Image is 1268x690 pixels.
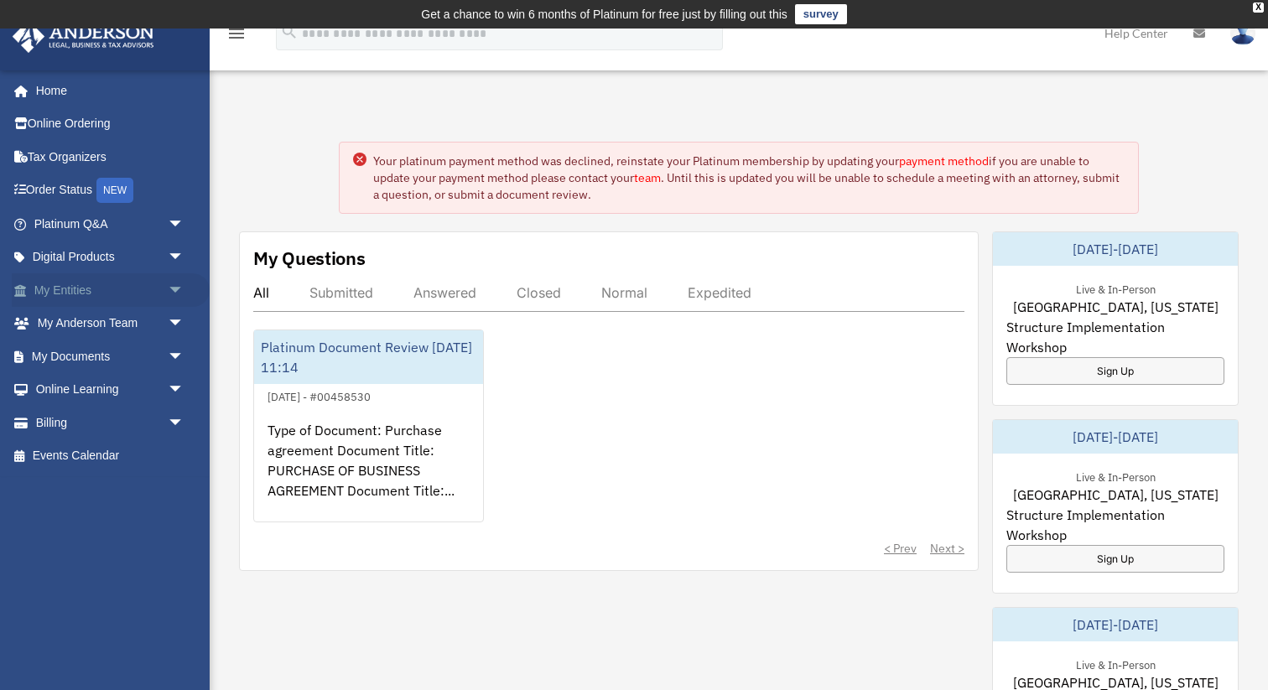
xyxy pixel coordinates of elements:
[168,373,201,407] span: arrow_drop_down
[1063,279,1169,297] div: Live & In-Person
[899,153,989,169] a: payment method
[254,387,384,404] div: [DATE] - #00458530
[280,23,299,41] i: search
[8,20,159,53] img: Anderson Advisors Platinum Portal
[168,406,201,440] span: arrow_drop_down
[12,340,210,373] a: My Documentsarrow_drop_down
[12,406,210,439] a: Billingarrow_drop_down
[12,241,210,274] a: Digital Productsarrow_drop_down
[12,174,210,208] a: Order StatusNEW
[1006,357,1224,385] a: Sign Up
[253,246,366,271] div: My Questions
[12,74,201,107] a: Home
[12,207,210,241] a: Platinum Q&Aarrow_drop_down
[253,284,269,301] div: All
[168,340,201,374] span: arrow_drop_down
[421,4,787,24] div: Get a chance to win 6 months of Platinum for free just by filling out this
[1013,297,1219,317] span: [GEOGRAPHIC_DATA], [US_STATE]
[168,207,201,241] span: arrow_drop_down
[993,608,1238,641] div: [DATE]-[DATE]
[168,307,201,341] span: arrow_drop_down
[1063,655,1169,672] div: Live & In-Person
[373,153,1125,203] div: Your platinum payment method was declined, reinstate your Platinum membership by updating your if...
[1063,467,1169,485] div: Live & In-Person
[601,284,647,301] div: Normal
[413,284,476,301] div: Answered
[1006,505,1224,545] span: Structure Implementation Workshop
[993,232,1238,266] div: [DATE]-[DATE]
[12,307,210,340] a: My Anderson Teamarrow_drop_down
[96,178,133,203] div: NEW
[688,284,751,301] div: Expedited
[1253,3,1264,13] div: close
[1006,317,1224,357] span: Structure Implementation Workshop
[12,107,210,141] a: Online Ordering
[12,373,210,407] a: Online Learningarrow_drop_down
[254,330,483,384] div: Platinum Document Review [DATE] 11:14
[226,23,247,44] i: menu
[12,140,210,174] a: Tax Organizers
[1230,21,1255,45] img: User Pic
[309,284,373,301] div: Submitted
[12,273,210,307] a: My Entitiesarrow_drop_down
[634,170,661,185] a: team
[795,4,847,24] a: survey
[168,273,201,308] span: arrow_drop_down
[1006,545,1224,573] a: Sign Up
[993,420,1238,454] div: [DATE]-[DATE]
[254,407,483,537] div: Type of Document: Purchase agreement Document Title: PURCHASE OF BUSINESS AGREEMENT Document Titl...
[517,284,561,301] div: Closed
[226,29,247,44] a: menu
[168,241,201,275] span: arrow_drop_down
[253,329,484,522] a: Platinum Document Review [DATE] 11:14[DATE] - #00458530Type of Document: Purchase agreement Docum...
[12,439,210,473] a: Events Calendar
[1013,485,1219,505] span: [GEOGRAPHIC_DATA], [US_STATE]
